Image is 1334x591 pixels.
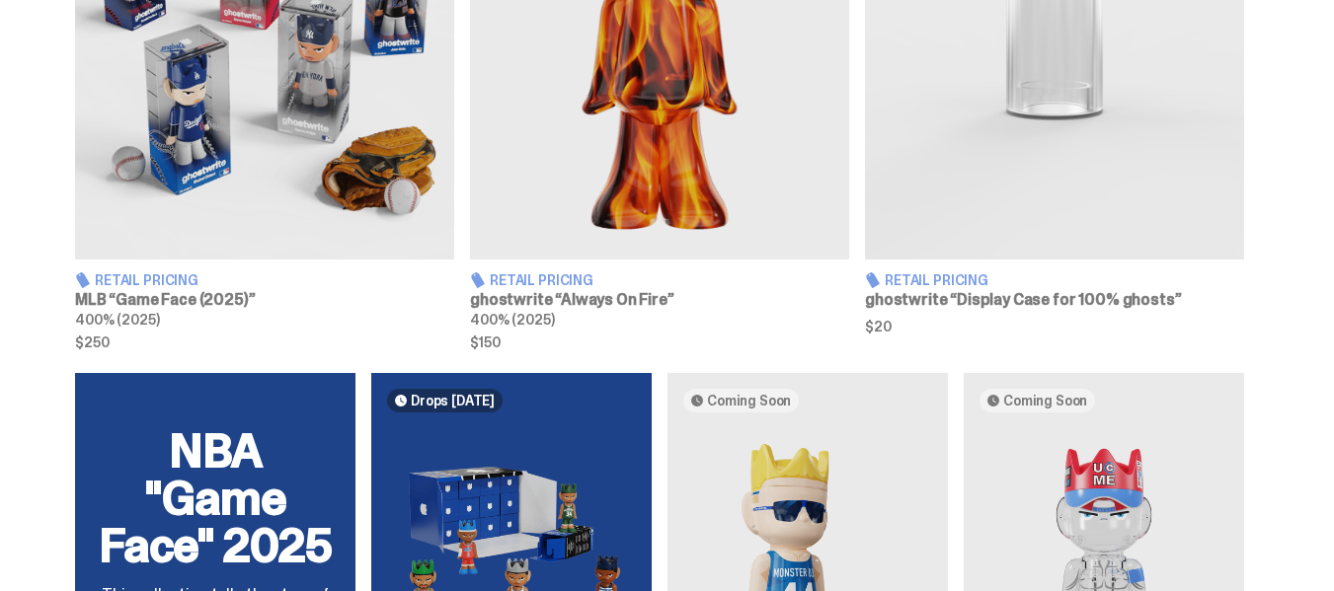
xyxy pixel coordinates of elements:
span: $250 [75,335,454,349]
span: 400% (2025) [75,311,159,329]
span: Drops [DATE] [411,393,495,408]
span: 400% (2025) [470,311,554,329]
span: Retail Pricing [885,273,988,287]
span: $150 [470,335,849,349]
span: Retail Pricing [490,273,593,287]
h2: NBA "Game Face" 2025 [99,427,332,569]
span: Coming Soon [707,393,791,408]
span: Coming Soon [1003,393,1087,408]
h3: ghostwrite “Display Case for 100% ghosts” [865,292,1244,308]
span: $20 [865,320,1244,333]
span: Retail Pricing [95,273,198,287]
h3: MLB “Game Face (2025)” [75,292,454,308]
h3: ghostwrite “Always On Fire” [470,292,849,308]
